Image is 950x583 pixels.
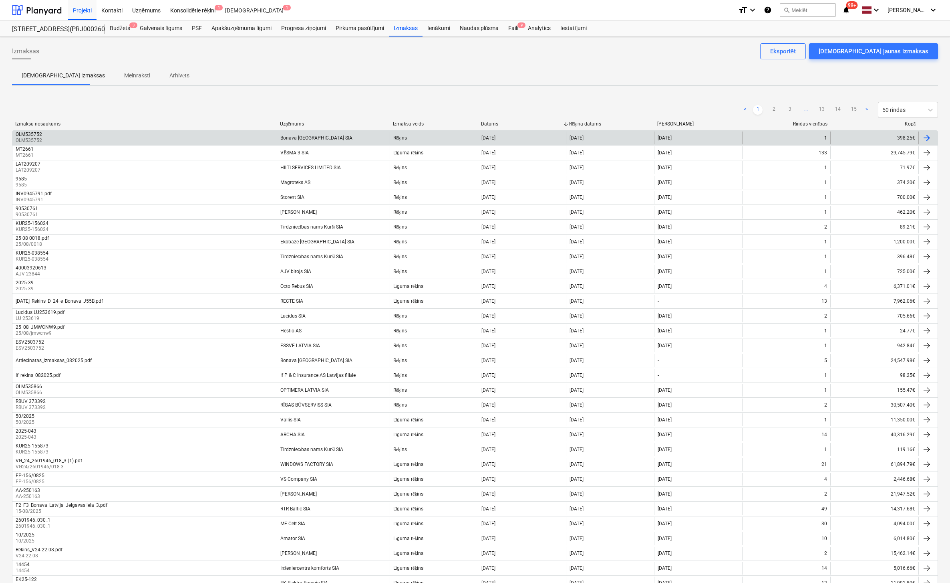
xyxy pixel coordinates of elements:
[393,269,407,275] div: Rēķins
[481,224,495,230] div: [DATE]
[658,447,672,452] div: [DATE]
[658,269,672,274] div: [DATE]
[830,176,918,189] div: 374.20€
[481,298,495,304] div: [DATE]
[16,226,50,233] p: KUR25-156024
[570,372,584,378] div: [DATE]
[187,20,207,36] a: PSF
[928,5,938,15] i: keyboard_arrow_down
[16,196,53,203] p: INV0945791
[846,1,858,9] span: 99+
[393,150,424,156] div: Līguma rēķins
[16,152,35,159] p: MT2661
[22,71,105,80] p: [DEMOGRAPHIC_DATA] izmaksas
[124,71,150,80] p: Melnraksti
[570,476,584,482] div: [DATE]
[570,417,584,423] div: [DATE]
[834,121,916,127] div: Kopā
[830,265,918,278] div: 725.00€
[393,283,424,289] div: Līguma rēķins
[135,20,187,36] a: Galvenais līgums
[658,254,672,259] div: [DATE]
[389,20,423,36] div: Izmaksas
[824,239,827,245] div: 1
[16,182,28,188] p: 9585
[280,135,352,141] div: Bonava [GEOGRAPHIC_DATA] SIA
[569,121,651,127] div: Rēķina datums
[280,165,341,170] div: HILTI SERVICES LIMITED SIA
[105,20,135,36] div: Budžets
[481,165,495,170] div: [DATE]
[833,105,843,115] a: Page 14
[16,339,44,345] div: ESV2503752
[556,20,592,36] a: Iestatījumi
[770,46,796,57] div: Eksportēt
[16,404,47,411] p: RBUV 373392
[280,343,320,348] div: ESSVE LATVIA SIA
[423,20,455,36] a: Ienākumi
[16,502,107,508] div: F2_F3_Bonava_Latvija_Jelgavas iela_3.pdf
[280,447,343,453] div: Tirdzniecības nams Kurši SIA
[830,221,918,233] div: 89.21€
[570,313,584,319] div: [DATE]
[783,7,790,13] span: search
[393,402,407,408] div: Rēķins
[570,328,584,334] div: [DATE]
[16,235,49,241] div: 25 08 0018.pdf
[16,372,60,378] div: If_rekins_082025.pdf
[824,447,827,452] div: 1
[570,283,584,289] div: [DATE]
[824,476,827,482] div: 4
[570,135,584,141] div: [DATE]
[830,324,918,337] div: 24.77€
[824,343,827,348] div: 1
[658,283,672,289] div: [DATE]
[481,372,495,378] div: [DATE]
[830,354,918,367] div: 24,547.98€
[824,372,827,378] div: 1
[16,443,48,449] div: KUR25-155873
[481,135,495,141] div: [DATE]
[16,250,48,256] div: KUR25-038554
[16,434,38,441] p: 2025-043
[872,5,881,15] i: keyboard_arrow_down
[393,358,407,364] div: Rēķins
[16,413,34,419] div: 50/2025
[16,458,82,464] div: VG_24_2601946_018_3 (1).pdf
[16,473,44,478] div: EP-156/0825
[830,295,918,308] div: 7,962.06€
[280,194,304,200] div: Storent SIA
[658,298,659,304] div: -
[657,121,739,127] div: [PERSON_NAME]
[207,20,276,36] div: Apakšuzņēmuma līgumi
[830,443,918,456] div: 119.16€
[817,105,827,115] a: Page 13
[570,239,584,245] div: [DATE]
[455,20,504,36] a: Naudas plūsma
[280,209,317,215] div: [PERSON_NAME]
[16,464,84,470] p: VG24/2601946/018-3
[16,146,34,152] div: MT2661
[280,121,386,127] div: Uzņēmums
[658,209,672,215] div: [DATE]
[16,191,52,196] div: INV0945791.pdf
[830,502,918,515] div: 14,317.68€
[393,417,424,423] div: Līguma rēķins
[280,254,343,260] div: Tirdzniecības nams Kurši SIA
[481,343,495,348] div: [DATE]
[842,5,850,15] i: notifications
[16,298,103,304] div: [DATE]_Rekins_D_24_e_Bonava_J55B.pdf
[283,5,291,10] span: 1
[819,46,928,57] div: [DEMOGRAPHIC_DATA] jaunas izmaksas
[16,241,50,248] p: 25/08/0018
[16,449,50,455] p: KUR25-155873
[276,20,331,36] div: Progresa ziņojumi
[393,135,407,141] div: Rēķins
[16,310,64,315] div: Lucidus LU253619.pdf
[280,387,329,393] div: OPTIMERA LATVIA SIA
[824,491,827,497] div: 2
[16,428,36,434] div: 2025-043
[830,280,918,293] div: 6,371.01€
[16,132,42,137] div: OLM535752
[481,194,495,200] div: [DATE]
